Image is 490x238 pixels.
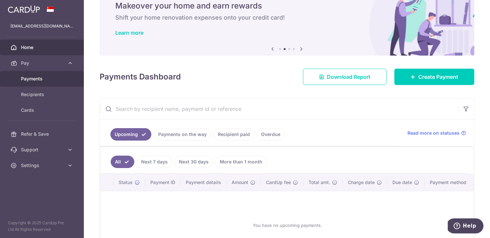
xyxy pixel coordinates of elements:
h4: Payments Dashboard [100,71,181,83]
a: Payments on the way [154,128,211,141]
span: Read more on statuses [407,130,460,136]
a: Download Report [303,69,386,85]
a: Next 7 days [137,156,172,168]
span: Settings [21,162,64,169]
span: Status [119,179,133,186]
span: Amount [232,179,248,186]
h5: Makeover your home and earn rewards [115,1,459,11]
a: Read more on statuses [407,130,466,136]
h6: Shift your home renovation expenses onto your credit card! [115,14,459,22]
span: CardUp fee [266,179,291,186]
span: Home [21,44,64,51]
a: Recipient paid [214,128,254,141]
a: Learn more [115,29,143,36]
th: Payment details [180,174,226,191]
span: Refer & Save [21,131,64,137]
span: Download Report [327,73,370,81]
span: Total amt. [309,179,330,186]
span: Charge date [348,179,375,186]
a: Next 30 days [175,156,213,168]
iframe: Opens a widget where you can find more information [448,218,483,235]
input: Search by recipient name, payment id or reference [100,98,458,119]
th: Payment ID [145,174,180,191]
span: Recipients [21,91,64,98]
a: All [111,156,134,168]
span: Cards [21,107,64,113]
img: CardUp [8,5,40,13]
a: Overdue [257,128,285,141]
a: Create Payment [394,69,474,85]
span: Support [21,146,64,153]
a: More than 1 month [216,156,267,168]
a: Upcoming [110,128,151,141]
p: [EMAIL_ADDRESS][DOMAIN_NAME] [10,23,73,29]
span: Due date [392,179,412,186]
span: Payments [21,76,64,82]
span: Create Payment [418,73,458,81]
th: Payment method [424,174,474,191]
span: Pay [21,60,64,66]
